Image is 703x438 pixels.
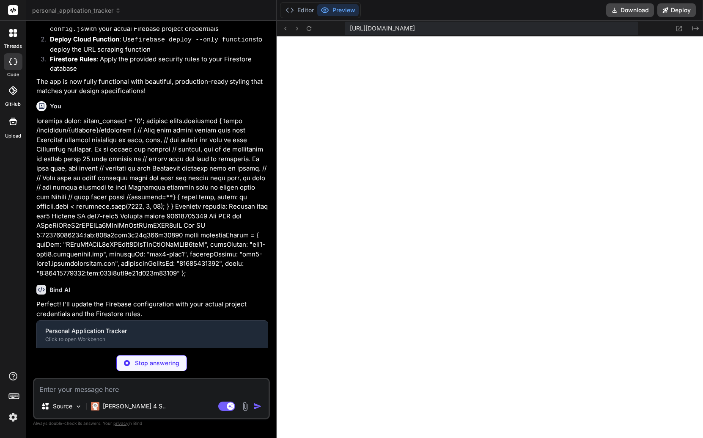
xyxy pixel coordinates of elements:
[36,300,268,319] p: Perfect! I'll update the Firebase configuration with your actual project credentials and the Fire...
[113,421,129,426] span: privacy
[50,102,61,110] h6: You
[606,3,654,17] button: Download
[103,402,166,410] p: [PERSON_NAME] 4 S..
[240,402,250,411] img: attachment
[135,36,256,44] code: firebase deploy --only functions
[45,336,245,343] div: Click to open Workbench
[43,35,268,55] li: : Use to deploy the URL scraping function
[91,402,99,410] img: Claude 4 Sonnet
[33,419,270,427] p: Always double-check its answers. Your in Bind
[282,4,317,16] button: Editor
[36,77,268,96] p: The app is now fully functional with beautiful, production-ready styling that matches your design...
[75,403,82,410] img: Pick Models
[53,402,72,410] p: Source
[350,24,415,33] span: [URL][DOMAIN_NAME]
[277,36,703,438] iframe: Preview
[45,327,245,335] div: Personal Application Tracker
[50,35,119,43] strong: Deploy Cloud Function
[253,402,262,410] img: icon
[317,4,359,16] button: Preview
[32,6,121,15] span: personal_application_tracker
[657,3,696,17] button: Deploy
[37,321,254,349] button: Personal Application TrackerClick to open Workbench
[4,43,22,50] label: threads
[43,55,268,74] li: : Apply the provided security rules to your Firestore database
[135,359,179,367] p: Stop answering
[49,286,70,294] h6: Bind AI
[36,116,268,278] p: loremips dolor: sitam_consect = '0'; adipisc elits.doeiusmod { tempo /incididun/{utlabore}/etdolo...
[6,410,20,424] img: settings
[50,55,96,63] strong: Firestore Rules
[7,71,19,78] label: code
[5,101,21,108] label: GitHub
[5,132,21,140] label: Upload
